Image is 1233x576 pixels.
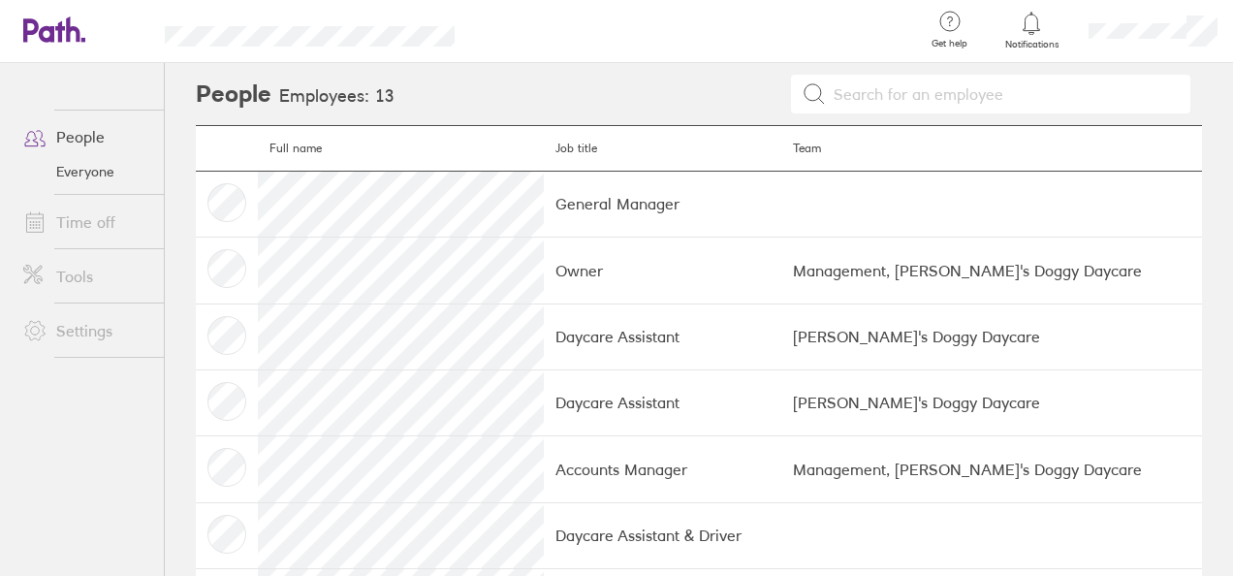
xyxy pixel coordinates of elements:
td: General Manager [544,171,780,237]
th: Full name [258,126,544,172]
td: Owner [544,238,780,304]
td: Management, [PERSON_NAME]'s Doggy Daycare [781,436,1202,502]
a: People [8,117,164,156]
a: Notifications [1000,10,1063,50]
td: Daycare Assistant [544,304,780,369]
td: Daycare Assistant & Driver [544,502,780,568]
a: Everyone [8,156,164,187]
td: Accounts Manager [544,436,780,502]
td: Daycare Assistant [544,369,780,435]
span: Get help [918,38,981,49]
th: Team [781,126,1202,172]
a: Settings [8,311,164,350]
span: Notifications [1000,39,1063,50]
a: Tools [8,257,164,296]
input: Search for an employee [826,76,1180,112]
td: [PERSON_NAME]'s Doggy Daycare [781,304,1202,369]
td: [PERSON_NAME]'s Doggy Daycare [781,369,1202,435]
h2: People [196,63,271,125]
h3: Employees: 13 [279,86,395,107]
a: Time off [8,203,164,241]
td: Management, [PERSON_NAME]'s Doggy Daycare [781,238,1202,304]
th: Job title [544,126,780,172]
